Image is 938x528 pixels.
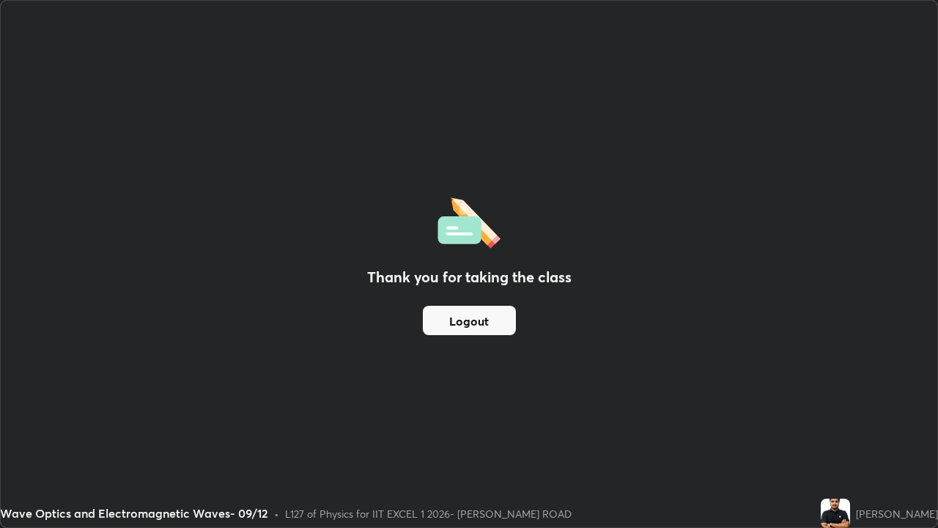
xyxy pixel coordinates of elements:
[437,193,501,249] img: offlineFeedback.1438e8b3.svg
[821,499,850,528] img: 90d292592ae04b91affd704c9c3a681c.png
[274,506,279,521] div: •
[423,306,516,335] button: Logout
[856,506,938,521] div: [PERSON_NAME]
[367,266,572,288] h2: Thank you for taking the class
[285,506,572,521] div: L127 of Physics for IIT EXCEL 1 2026- [PERSON_NAME] ROAD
